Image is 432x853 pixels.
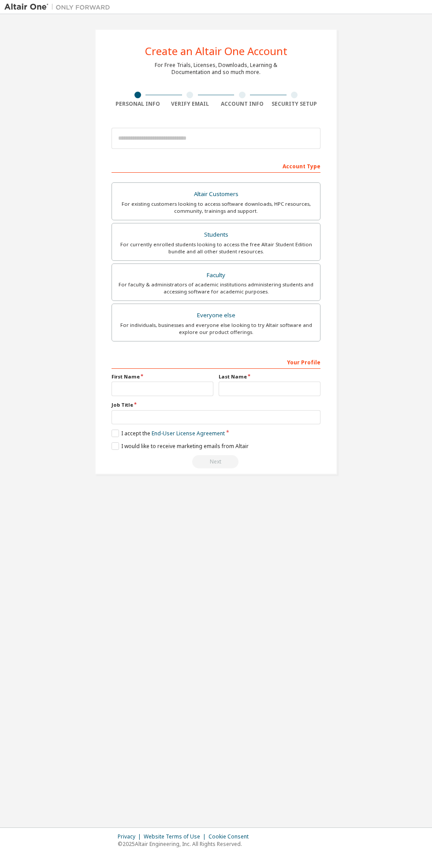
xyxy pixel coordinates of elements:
[117,241,315,255] div: For currently enrolled students looking to access the free Altair Student Edition bundle and all ...
[112,442,249,450] label: I would like to receive marketing emails from Altair
[117,322,315,336] div: For individuals, businesses and everyone else looking to try Altair software and explore our prod...
[152,430,225,437] a: End-User License Agreement
[219,373,320,380] label: Last Name
[117,269,315,282] div: Faculty
[117,229,315,241] div: Students
[117,281,315,295] div: For faculty & administrators of academic institutions administering students and accessing softwa...
[268,100,321,108] div: Security Setup
[118,833,144,840] div: Privacy
[155,62,277,76] div: For Free Trials, Licenses, Downloads, Learning & Documentation and so much more.
[144,833,209,840] div: Website Terms of Use
[112,100,164,108] div: Personal Info
[112,373,213,380] label: First Name
[216,100,268,108] div: Account Info
[112,401,320,408] label: Job Title
[117,188,315,200] div: Altair Customers
[117,309,315,322] div: Everyone else
[112,455,320,468] div: Read and acccept EULA to continue
[209,833,254,840] div: Cookie Consent
[145,46,287,56] div: Create an Altair One Account
[112,159,320,173] div: Account Type
[117,200,315,215] div: For existing customers looking to access software downloads, HPC resources, community, trainings ...
[164,100,216,108] div: Verify Email
[112,430,225,437] label: I accept the
[112,355,320,369] div: Your Profile
[4,3,115,11] img: Altair One
[118,840,254,848] p: © 2025 Altair Engineering, Inc. All Rights Reserved.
